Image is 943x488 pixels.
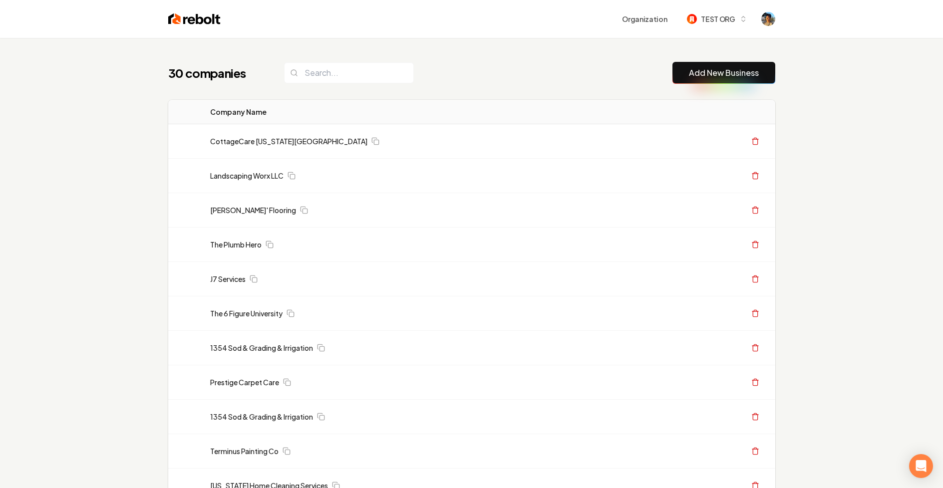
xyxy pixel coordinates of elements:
img: Aditya Nair [761,12,775,26]
button: Open user button [761,12,775,26]
a: J7 Services [210,274,246,284]
span: TEST ORG [701,14,735,24]
a: 1354 Sod & Grading & Irrigation [210,412,313,422]
a: [PERSON_NAME]' Flooring [210,205,296,215]
div: Open Intercom Messenger [909,454,933,478]
a: Prestige Carpet Care [210,377,279,387]
a: Landscaping Worx LLC [210,171,284,181]
img: TEST ORG [687,14,697,24]
button: Organization [616,10,673,28]
input: Search... [284,62,414,83]
button: Add New Business [672,62,775,84]
img: Rebolt Logo [168,12,221,26]
a: CottageCare [US_STATE][GEOGRAPHIC_DATA] [210,136,367,146]
a: The Plumb Hero [210,240,262,249]
th: Company Name [202,100,535,124]
a: 1354 Sod & Grading & Irrigation [210,343,313,353]
h1: 30 companies [168,65,264,81]
a: Add New Business [689,67,759,79]
a: The 6 Figure University [210,308,283,318]
a: Terminus Painting Co [210,446,279,456]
